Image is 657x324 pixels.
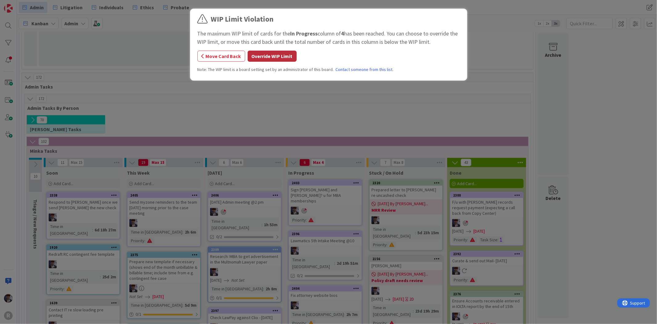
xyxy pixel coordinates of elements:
[341,30,344,37] b: 4
[211,14,274,25] div: WIP Limit Violation
[13,1,28,8] span: Support
[197,66,460,73] div: Note: The WIP limit is a board setting set by an administrator of this board.
[197,51,245,62] button: Move Card Back
[197,29,460,46] div: The maximum WIP limit of cards for the column of has been reached. You can choose to override the...
[248,51,297,62] button: Override WIP Limit
[336,66,394,73] a: Contact someone from this list.
[290,30,318,37] b: In Progress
